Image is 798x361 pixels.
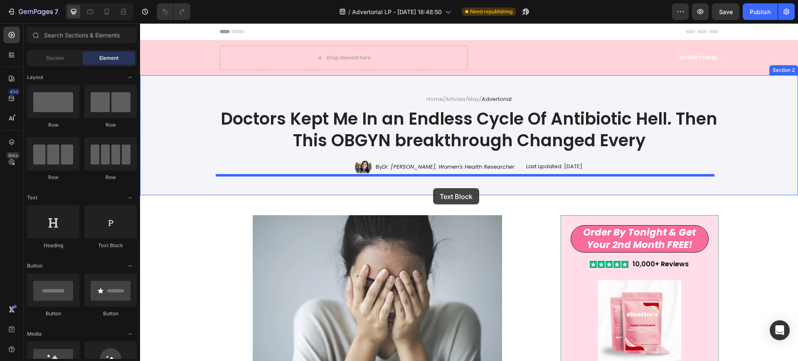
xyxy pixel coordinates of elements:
[27,174,79,181] div: Row
[27,242,79,249] div: Heading
[750,7,771,16] div: Publish
[27,310,79,317] div: Button
[99,54,118,62] span: Element
[27,121,79,129] div: Row
[348,7,350,16] span: /
[27,74,43,81] span: Layout
[27,330,42,338] span: Media
[743,3,778,20] button: Publish
[27,262,42,270] span: Button
[123,191,137,204] span: Toggle open
[8,88,20,95] div: 450
[712,3,739,20] button: Save
[27,27,137,43] input: Search Sections & Elements
[140,23,798,361] iframe: Design area
[27,194,37,201] span: Text
[770,320,790,340] div: Open Intercom Messenger
[123,259,137,273] span: Toggle open
[719,8,733,15] span: Save
[84,121,137,129] div: Row
[3,3,62,20] button: 7
[352,7,442,16] span: Advertorial LP - [DATE] 18:48:50
[123,327,137,341] span: Toggle open
[84,242,137,249] div: Text Block
[84,310,137,317] div: Button
[46,54,64,62] span: Section
[54,7,58,17] p: 7
[6,152,20,159] div: Beta
[157,3,190,20] div: Undo/Redo
[470,8,512,15] span: Need republishing
[84,174,137,181] div: Row
[123,71,137,84] span: Toggle open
